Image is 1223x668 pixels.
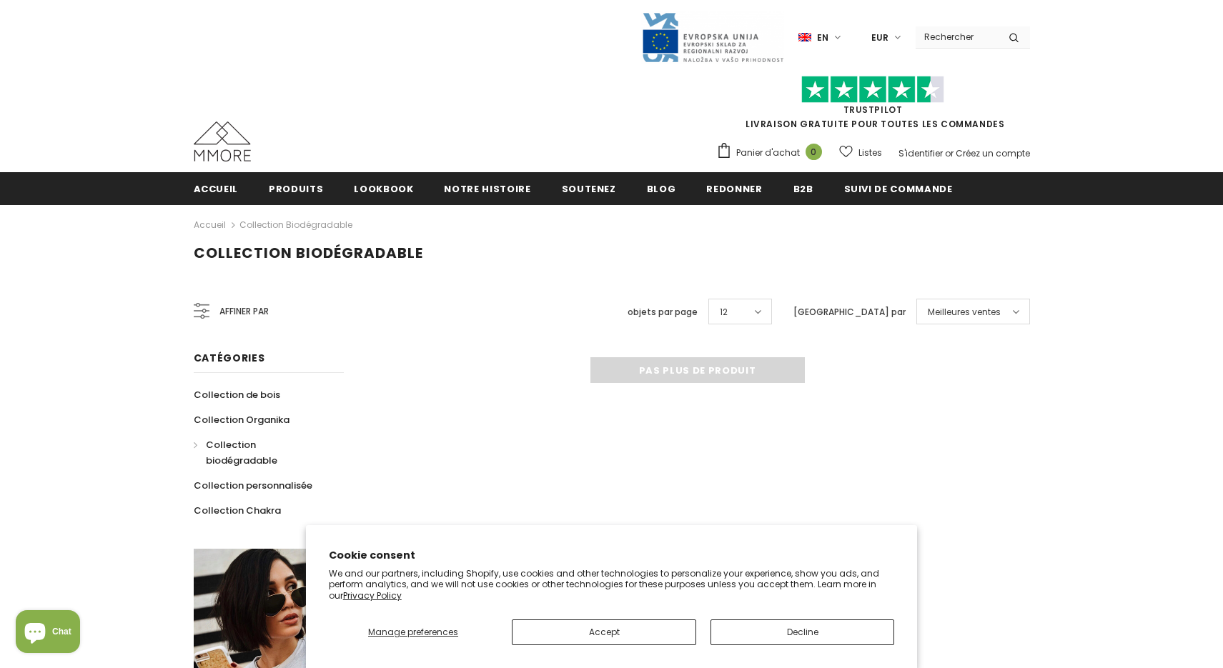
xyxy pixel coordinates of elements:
inbox-online-store-chat: Shopify online store chat [11,610,84,657]
a: Accueil [194,216,226,234]
img: Cas MMORE [194,121,251,161]
span: 0 [806,144,822,160]
a: Créez un compte [956,147,1030,159]
a: Notre histoire [444,172,530,204]
a: B2B [793,172,813,204]
span: Suivi de commande [844,182,953,196]
a: Collection Organika [194,407,289,432]
a: TrustPilot [843,104,903,116]
span: EUR [871,31,888,45]
label: objets par page [628,305,698,319]
a: Lookbook [354,172,413,204]
span: Collection Chakra [194,504,281,517]
button: Decline [710,619,894,645]
a: Collection de bois [194,382,280,407]
span: Affiner par [219,304,269,319]
a: Collection biodégradable [239,219,352,231]
img: Javni Razpis [641,11,784,64]
a: Produits [269,172,323,204]
span: Accueil [194,182,239,196]
a: Listes [839,140,882,165]
span: Listes [858,146,882,160]
span: or [945,147,954,159]
span: Produits [269,182,323,196]
span: Collection personnalisée [194,479,312,492]
span: Notre histoire [444,182,530,196]
span: Manage preferences [368,626,458,638]
span: Meilleures ventes [928,305,1001,319]
a: Collection personnalisée [194,473,312,498]
span: Redonner [706,182,762,196]
span: Panier d'achat [736,146,800,160]
a: Privacy Policy [343,589,402,602]
span: en [817,31,828,45]
a: Accueil [194,172,239,204]
button: Accept [512,619,695,645]
span: 12 [720,305,728,319]
h2: Cookie consent [329,548,895,563]
label: [GEOGRAPHIC_DATA] par [793,305,906,319]
span: Collection de bois [194,388,280,402]
span: LIVRAISON GRATUITE POUR TOUTES LES COMMANDES [716,82,1030,130]
a: Collection Chakra [194,498,281,523]
img: i-lang-1.png [798,31,811,44]
a: soutenez [562,172,616,204]
span: soutenez [562,182,616,196]
input: Search Site [916,26,998,47]
a: S'identifier [898,147,943,159]
a: Javni Razpis [641,31,784,43]
a: Redonner [706,172,762,204]
a: Suivi de commande [844,172,953,204]
a: Collection biodégradable [194,432,328,473]
span: Catégories [194,351,265,365]
span: Lookbook [354,182,413,196]
img: Faites confiance aux étoiles pilotes [801,76,944,104]
button: Manage preferences [329,619,498,645]
p: We and our partners, including Shopify, use cookies and other technologies to personalize your ex... [329,568,895,602]
span: B2B [793,182,813,196]
a: Panier d'achat 0 [716,142,829,164]
span: Collection biodégradable [194,243,423,263]
span: Blog [647,182,676,196]
span: Collection Organika [194,413,289,427]
span: Collection biodégradable [206,438,277,467]
a: Blog [647,172,676,204]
